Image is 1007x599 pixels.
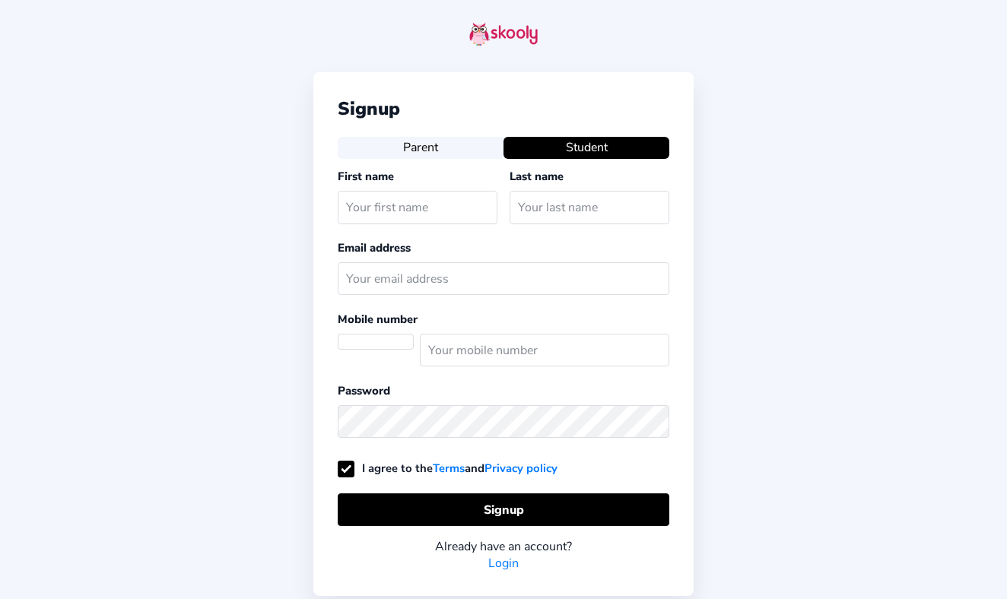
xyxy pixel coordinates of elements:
ion-icon: eye outline [646,414,662,429]
button: eye outlineeye off outline [646,414,669,429]
div: Already have an account? [338,538,669,555]
label: Email address [338,240,411,255]
input: Your last name [510,191,669,223]
label: Password [338,383,390,398]
button: Parent [338,137,503,158]
a: Privacy policy [484,461,558,476]
div: Signup [338,97,669,121]
button: Student [503,137,669,158]
button: Signup [338,493,669,526]
label: First name [338,169,394,184]
input: Your email address [338,262,669,295]
a: Terms [433,461,465,476]
label: I agree to the and [338,461,558,476]
img: skooly-logo.png [469,22,538,46]
label: Mobile number [338,312,418,327]
input: Your mobile number [420,334,669,366]
button: arrow back outline [313,27,330,44]
label: Last name [510,169,564,184]
input: Your first name [338,191,497,223]
a: Login [488,555,519,572]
